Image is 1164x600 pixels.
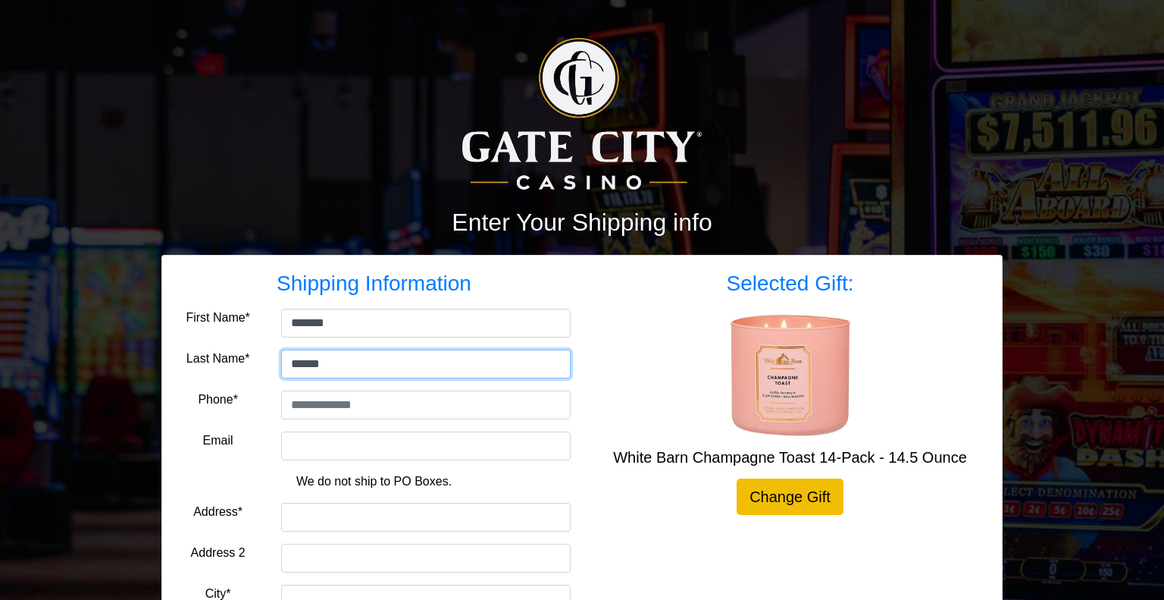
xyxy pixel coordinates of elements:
label: First Name* [186,309,249,327]
label: Last Name* [186,350,250,368]
p: We do not ship to PO Boxes. [189,473,559,491]
h3: Selected Gift: [593,271,987,297]
h2: Enter Your Shipping info [161,208,1003,237]
label: Phone* [198,391,238,409]
img: Logo [462,38,702,190]
a: Change Gift [737,479,843,515]
img: White Barn Champagne Toast 14-Pack - 14.5 Ounce [730,315,851,436]
label: Email [203,432,233,450]
h5: White Barn Champagne Toast 14-Pack - 14.5 Ounce [593,448,987,466]
h3: Shipping Information [177,271,571,297]
label: Address* [193,503,242,521]
label: Address 2 [191,544,246,562]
